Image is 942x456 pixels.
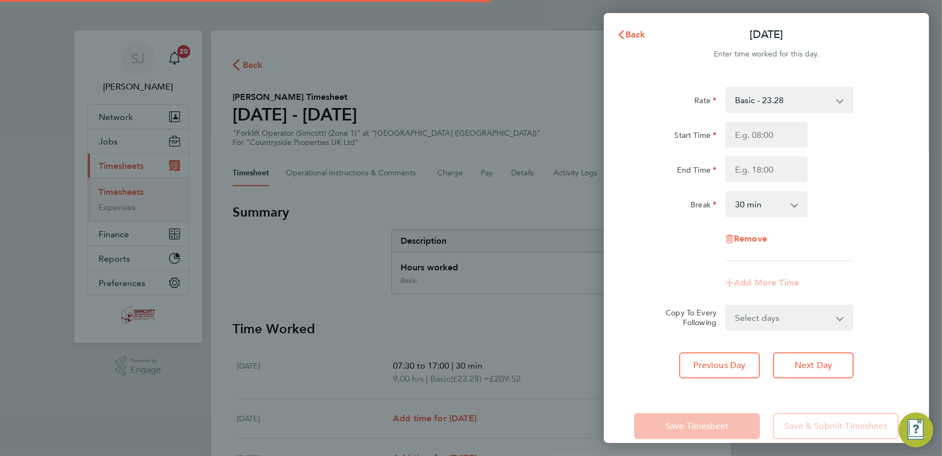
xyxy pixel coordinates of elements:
p: [DATE] [750,27,783,42]
span: Remove [734,233,767,244]
label: Rate [694,96,717,109]
div: Enter time worked for this day. [604,48,929,61]
label: Break [691,200,717,213]
button: Remove [725,235,767,243]
span: Next Day [795,360,832,371]
input: E.g. 18:00 [725,156,808,182]
span: Back [625,29,646,40]
button: Previous Day [679,352,760,378]
label: Start Time [674,130,717,143]
label: End Time [677,165,717,178]
span: Previous Day [694,360,746,371]
button: Engage Resource Center [899,413,933,447]
button: Next Day [773,352,854,378]
input: E.g. 08:00 [725,122,808,148]
button: Back [606,24,656,46]
label: Copy To Every Following [657,308,717,327]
